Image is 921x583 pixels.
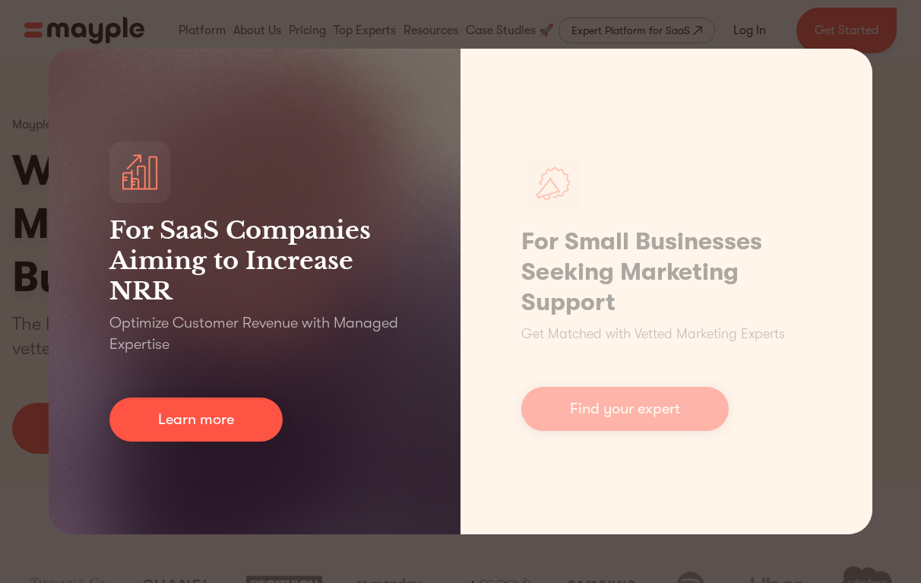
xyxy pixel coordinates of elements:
[109,215,400,306] h3: For SaaS Companies Aiming to Increase NRR
[109,312,400,355] p: Optimize Customer Revenue with Managed Expertise
[521,227,812,318] h1: For Small Businesses Seeking Marketing Support
[521,387,729,431] a: Find your expert
[521,324,785,344] p: Get Matched with Vetted Marketing Experts
[109,398,283,442] a: Learn more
